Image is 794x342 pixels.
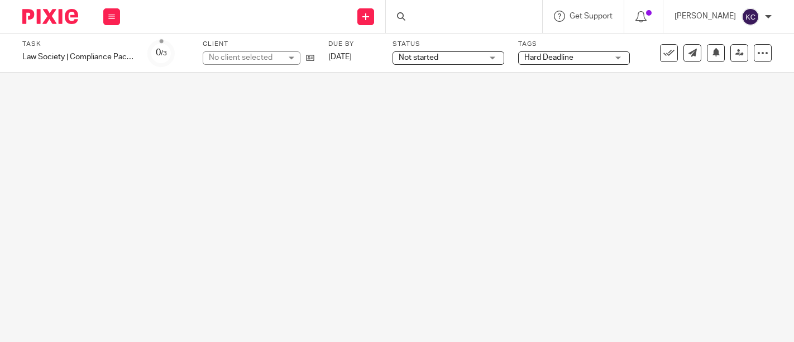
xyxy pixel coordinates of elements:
[518,40,630,49] label: Tags
[399,54,438,61] span: Not started
[306,54,314,62] i: Open client page
[22,9,78,24] img: Pixie
[730,44,748,62] a: Reassign task
[203,40,314,49] label: Client
[161,50,167,56] small: /3
[393,40,504,49] label: Status
[328,53,352,61] span: [DATE]
[675,11,736,22] p: [PERSON_NAME]
[328,40,379,49] label: Due by
[22,51,134,63] div: Law Society | Compliance Package
[524,54,573,61] span: Hard Deadline
[742,8,759,26] img: svg%3E
[683,44,701,62] a: Send new email to Kiselyov Professional Corporation
[156,46,167,59] div: 0
[707,44,725,62] button: Snooze task
[22,40,134,49] label: Task
[570,12,613,20] span: Get Support
[209,52,281,63] div: No client selected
